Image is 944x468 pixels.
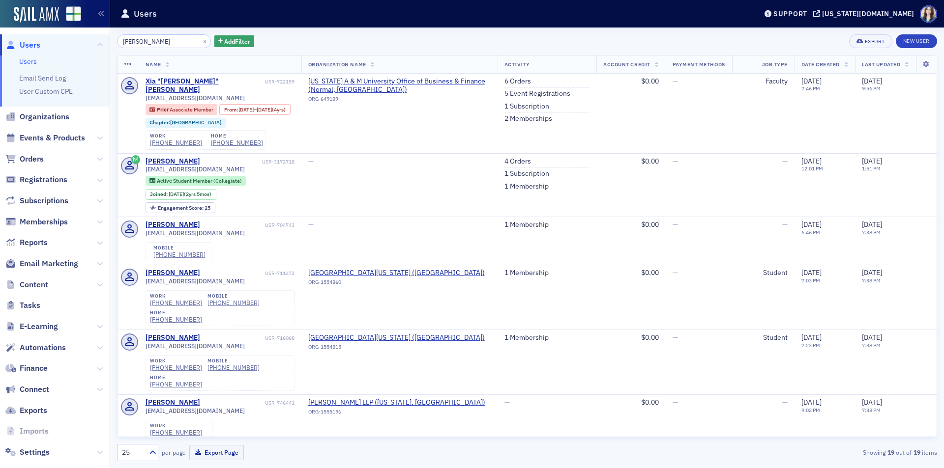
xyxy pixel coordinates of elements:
[158,204,205,211] span: Engagement Score :
[801,229,820,236] time: 6:46 PM
[14,7,59,23] img: SailAMX
[19,74,66,83] a: Email Send Log
[238,107,286,113] div: – (4yrs)
[912,448,922,457] strong: 19
[146,229,245,237] span: [EMAIL_ADDRESS][DOMAIN_NAME]
[773,9,807,18] div: Support
[201,36,209,45] button: ×
[19,87,73,96] a: User Custom CPE
[862,229,881,236] time: 7:38 PM
[149,177,241,184] a: Active Student Member (Collegiate)
[149,119,221,126] a: Chapter:[GEOGRAPHIC_DATA]
[5,237,48,248] a: Reports
[122,447,144,458] div: 25
[157,106,170,113] span: Prior
[146,77,264,94] a: Xia "[PERSON_NAME]" [PERSON_NAME]
[673,333,678,342] span: —
[308,333,485,342] a: [GEOGRAPHIC_DATA][US_STATE] ([GEOGRAPHIC_DATA])
[862,342,881,349] time: 7:38 PM
[862,77,882,85] span: [DATE]
[308,77,491,94] a: [US_STATE] A & M University Office of Business & Finance (Normal, [GEOGRAPHIC_DATA])
[146,202,215,213] div: Engagement Score: 25
[146,220,200,229] div: [PERSON_NAME]
[5,111,69,122] a: Organizations
[146,342,245,350] span: [EMAIL_ADDRESS][DOMAIN_NAME]
[504,89,570,98] a: 5 Event Registrations
[862,407,881,413] time: 7:38 PM
[146,157,200,166] div: [PERSON_NAME]
[150,191,169,197] span: Joined :
[20,111,69,122] span: Organizations
[146,333,200,342] a: [PERSON_NAME]
[150,310,202,316] div: home
[146,94,245,102] span: [EMAIL_ADDRESS][DOMAIN_NAME]
[308,279,485,289] div: ORG-1554860
[207,299,260,306] a: [PHONE_NUMBER]
[20,447,50,458] span: Settings
[20,174,67,185] span: Registrations
[169,191,184,197] span: [DATE]
[211,139,263,146] a: [PHONE_NUMBER]
[504,269,549,277] a: 1 Membership
[202,335,295,341] div: USR-716068
[801,61,840,68] span: Date Created
[146,277,245,285] span: [EMAIL_ADDRESS][DOMAIN_NAME]
[920,5,937,23] span: Profile
[207,358,260,364] div: mobile
[146,407,245,414] span: [EMAIL_ADDRESS][DOMAIN_NAME]
[150,375,202,381] div: home
[150,429,202,436] a: [PHONE_NUMBER]
[5,426,49,437] a: Imports
[762,61,788,68] span: Job Type
[862,157,882,165] span: [DATE]
[157,177,173,184] span: Active
[865,39,885,44] div: Export
[19,57,37,66] a: Users
[207,364,260,371] a: [PHONE_NUMBER]
[862,61,900,68] span: Last Updated
[849,34,892,48] button: Export
[150,364,202,371] div: [PHONE_NUMBER]
[169,191,211,197] div: (2yrs 5mos)
[20,133,85,143] span: Events & Products
[146,398,200,407] a: [PERSON_NAME]
[224,107,239,113] span: From :
[265,79,295,85] div: USR-722159
[5,133,85,143] a: Events & Products
[504,220,549,229] a: 1 Membership
[5,154,44,165] a: Orders
[739,333,788,342] div: Student
[641,157,659,165] span: $0.00
[603,61,650,68] span: Account Credit
[5,258,78,269] a: Email Marketing
[801,165,823,172] time: 12:01 PM
[5,217,68,227] a: Memberships
[308,269,485,277] a: [GEOGRAPHIC_DATA][US_STATE] ([GEOGRAPHIC_DATA])
[641,268,659,277] span: $0.00
[673,157,678,165] span: —
[20,405,47,416] span: Exports
[5,40,40,51] a: Users
[801,277,820,284] time: 7:03 PM
[801,333,822,342] span: [DATE]
[20,342,66,353] span: Automations
[308,220,314,229] span: —
[5,300,40,311] a: Tasks
[219,104,291,115] div: From: 2018-09-29 00:00:00
[504,333,549,342] a: 1 Membership
[801,398,822,407] span: [DATE]
[149,119,170,126] span: Chapter :
[673,398,678,407] span: —
[150,299,202,306] a: [PHONE_NUMBER]
[162,448,186,457] label: per page
[862,220,882,229] span: [DATE]
[5,405,47,416] a: Exports
[504,157,531,166] a: 4 Orders
[153,251,206,258] div: [PHONE_NUMBER]
[862,277,881,284] time: 7:38 PM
